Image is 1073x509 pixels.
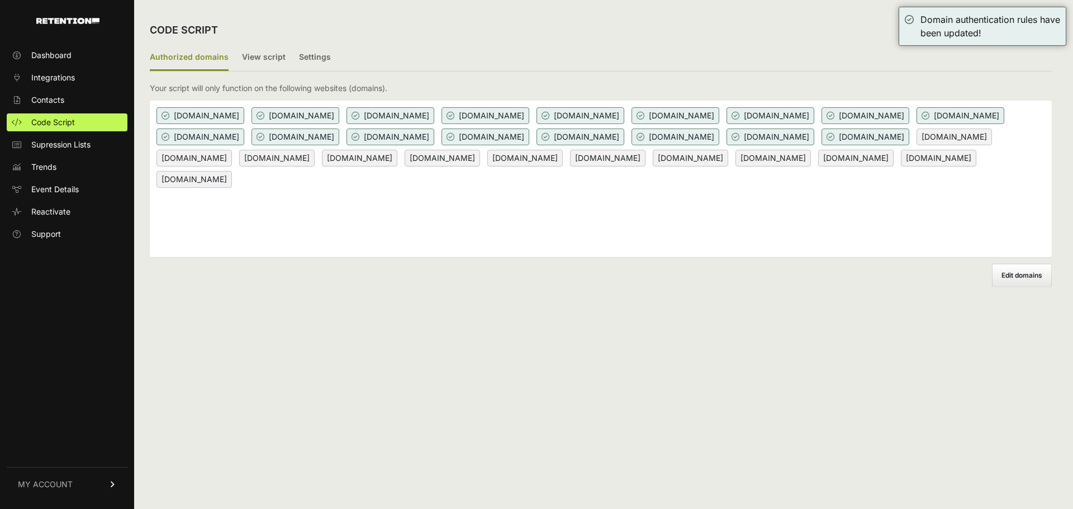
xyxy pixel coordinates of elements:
[150,22,218,38] h2: CODE SCRIPT
[36,18,99,24] img: Retention.com
[7,158,127,176] a: Trends
[18,479,73,490] span: MY ACCOUNT
[150,45,229,71] label: Authorized domains
[31,50,72,61] span: Dashboard
[31,72,75,83] span: Integrations
[7,136,127,154] a: Supression Lists
[239,150,315,167] span: [DOMAIN_NAME]
[346,129,434,145] span: [DOMAIN_NAME]
[7,113,127,131] a: Code Script
[31,206,70,217] span: Reactivate
[1001,271,1042,279] span: Edit domains
[7,225,127,243] a: Support
[536,107,624,124] span: [DOMAIN_NAME]
[632,129,719,145] span: [DOMAIN_NAME]
[156,129,244,145] span: [DOMAIN_NAME]
[7,180,127,198] a: Event Details
[917,107,1004,124] span: [DOMAIN_NAME]
[156,171,232,188] span: [DOMAIN_NAME]
[7,46,127,64] a: Dashboard
[487,150,563,167] span: [DOMAIN_NAME]
[31,94,64,106] span: Contacts
[536,129,624,145] span: [DOMAIN_NAME]
[31,117,75,128] span: Code Script
[156,107,244,124] span: [DOMAIN_NAME]
[322,150,397,167] span: [DOMAIN_NAME]
[31,161,56,173] span: Trends
[632,107,719,124] span: [DOMAIN_NAME]
[920,13,1060,40] div: Domain authentication rules have been updated!
[7,203,127,221] a: Reactivate
[653,150,728,167] span: [DOMAIN_NAME]
[570,150,645,167] span: [DOMAIN_NAME]
[251,107,339,124] span: [DOMAIN_NAME]
[7,69,127,87] a: Integrations
[31,184,79,195] span: Event Details
[405,150,480,167] span: [DOMAIN_NAME]
[7,91,127,109] a: Contacts
[901,150,976,167] span: [DOMAIN_NAME]
[150,83,387,94] p: Your script will only function on the following websites (domains).
[822,129,909,145] span: [DOMAIN_NAME]
[251,129,339,145] span: [DOMAIN_NAME]
[818,150,894,167] span: [DOMAIN_NAME]
[441,107,529,124] span: [DOMAIN_NAME]
[441,129,529,145] span: [DOMAIN_NAME]
[31,139,91,150] span: Supression Lists
[299,45,331,71] label: Settings
[917,129,992,145] span: [DOMAIN_NAME]
[31,229,61,240] span: Support
[156,150,232,167] span: [DOMAIN_NAME]
[727,129,814,145] span: [DOMAIN_NAME]
[346,107,434,124] span: [DOMAIN_NAME]
[7,467,127,501] a: MY ACCOUNT
[735,150,811,167] span: [DOMAIN_NAME]
[822,107,909,124] span: [DOMAIN_NAME]
[242,45,286,71] label: View script
[727,107,814,124] span: [DOMAIN_NAME]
